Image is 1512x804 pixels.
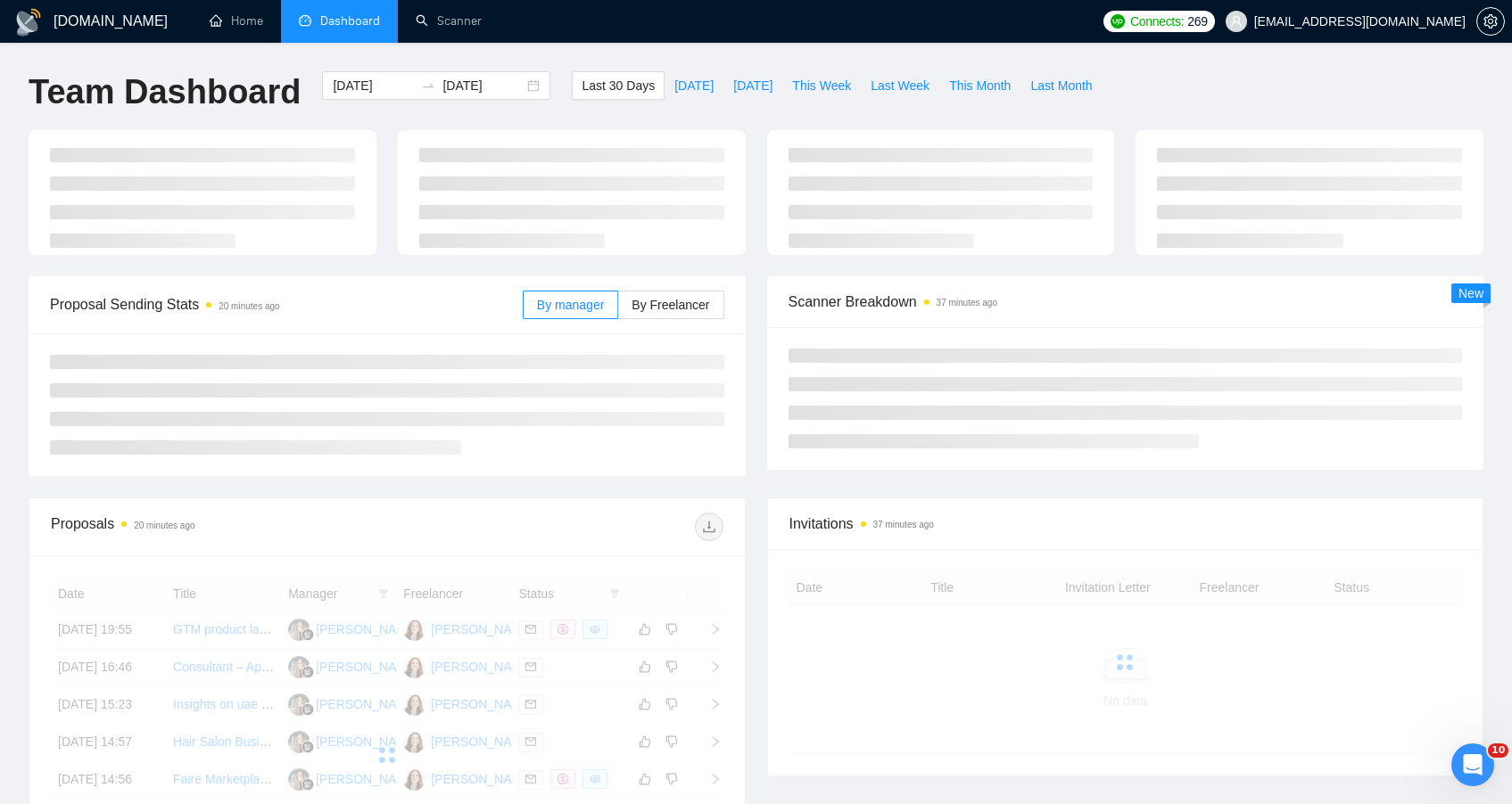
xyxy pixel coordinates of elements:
[789,291,1463,313] span: Scanner Breakdown
[665,71,723,100] button: [DATE]
[210,13,263,29] a: homeHome
[937,298,997,308] time: 37 minutes ago
[442,76,524,95] input: End date
[674,76,714,95] span: [DATE]
[219,301,279,311] time: 20 minutes ago
[939,71,1020,100] button: This Month
[537,298,604,312] span: By manager
[1477,14,1504,29] span: setting
[1187,12,1207,31] span: 269
[1030,76,1092,95] span: Last Month
[1451,743,1494,786] iframe: Intercom live chat
[320,13,380,29] span: Dashboard
[873,520,934,529] time: 37 minutes ago
[1130,12,1184,31] span: Connects:
[134,521,194,530] time: 20 minutes ago
[421,78,435,93] span: to
[416,13,482,29] a: searchScanner
[949,76,1011,95] span: This Month
[333,76,414,95] input: Start date
[50,293,523,316] span: Proposal Sending Stats
[723,71,782,100] button: [DATE]
[792,76,851,95] span: This Week
[1458,286,1483,300] span: New
[1476,7,1505,36] button: setting
[14,8,43,37] img: logo
[789,513,1462,535] span: Invitations
[299,14,311,27] span: dashboard
[421,78,435,93] span: swap-right
[572,71,665,100] button: Last 30 Days
[51,513,387,541] div: Proposals
[582,76,655,95] span: Last 30 Days
[1476,14,1505,29] a: setting
[632,298,709,312] span: By Freelancer
[29,71,301,113] h1: Team Dashboard
[1020,71,1102,100] button: Last Month
[1230,15,1243,28] span: user
[871,76,930,95] span: Last Week
[1488,743,1508,758] span: 10
[733,76,773,95] span: [DATE]
[861,71,939,100] button: Last Week
[782,71,861,100] button: This Week
[1111,14,1125,29] img: upwork-logo.png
